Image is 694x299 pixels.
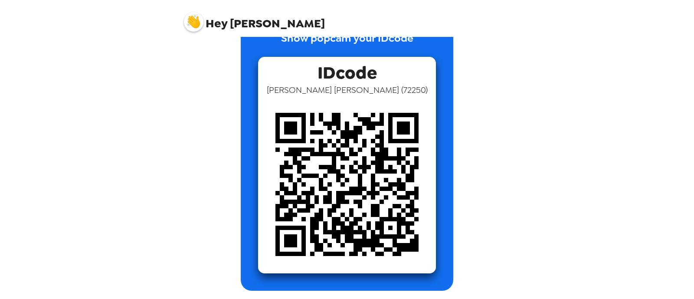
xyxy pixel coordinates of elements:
span: IDcode [318,57,377,84]
span: [PERSON_NAME] [PERSON_NAME] ( 72250 ) [267,84,428,95]
p: Show popcam your IDcode [281,30,413,57]
span: Hey [206,16,227,31]
span: [PERSON_NAME] [184,8,325,30]
img: profile pic [184,12,203,32]
img: qr code [258,95,436,273]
